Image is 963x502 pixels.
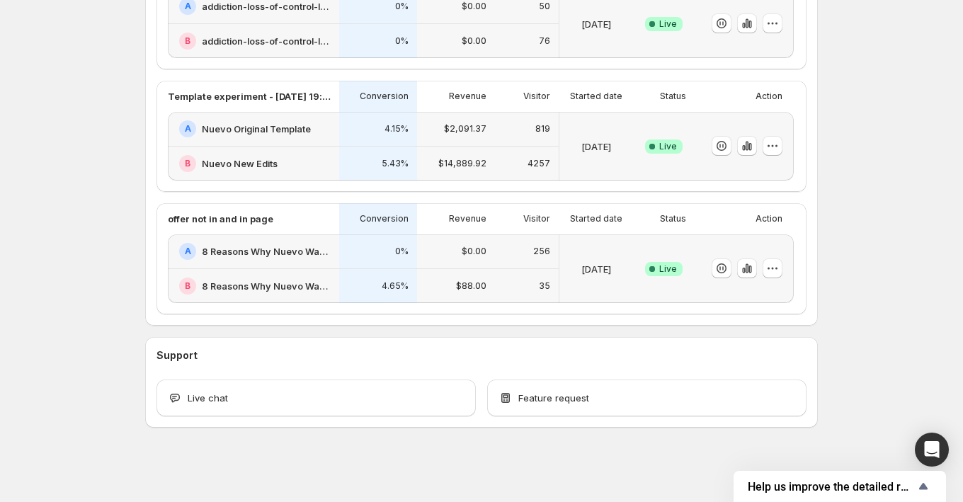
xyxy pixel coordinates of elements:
[156,348,198,363] h3: Support
[581,139,611,154] p: [DATE]
[449,91,486,102] p: Revenue
[185,1,191,12] h2: A
[570,91,622,102] p: Started date
[528,158,550,169] p: 4257
[756,91,782,102] p: Action
[382,158,409,169] p: 5.43%
[462,35,486,47] p: $0.00
[581,262,611,276] p: [DATE]
[659,18,677,30] span: Live
[581,17,611,31] p: [DATE]
[462,1,486,12] p: $0.00
[535,123,550,135] p: 819
[185,246,191,257] h2: A
[915,433,949,467] div: Open Intercom Messenger
[438,158,486,169] p: $14,889.92
[185,158,190,169] h2: B
[518,391,589,405] span: Feature request
[202,244,331,258] h2: 8 Reasons Why Nuevo Was Elected The Easiest Way To Transition Away From [MEDICAL_DATA] In [DATE]
[748,480,915,494] span: Help us improve the detailed report for A/B campaigns
[395,246,409,257] p: 0%
[202,122,311,136] h2: Nuevo Original Template
[384,123,409,135] p: 4.15%
[185,280,190,292] h2: B
[188,391,228,405] span: Live chat
[523,213,550,224] p: Visitor
[523,91,550,102] p: Visitor
[660,91,686,102] p: Status
[660,213,686,224] p: Status
[449,213,486,224] p: Revenue
[168,212,273,226] p: offer not in and in page
[539,35,550,47] p: 76
[202,34,331,48] h2: addiction-loss-of-control-landing-page BTEST
[659,263,677,275] span: Live
[456,280,486,292] p: $88.00
[462,246,486,257] p: $0.00
[360,91,409,102] p: Conversion
[360,213,409,224] p: Conversion
[533,246,550,257] p: 256
[395,35,409,47] p: 0%
[748,478,932,495] button: Show survey - Help us improve the detailed report for A/B campaigns
[185,35,190,47] h2: B
[444,123,486,135] p: $2,091.37
[395,1,409,12] p: 0%
[539,280,550,292] p: 35
[659,141,677,152] span: Live
[756,213,782,224] p: Action
[185,123,191,135] h2: A
[168,89,331,103] p: Template experiment - [DATE] 19:07:05
[202,279,331,293] h2: 8 Reasons Why Nuevo Was Elected The Easiest Way To Transition Away From [MEDICAL_DATA] In [DATE] ...
[539,1,550,12] p: 50
[570,213,622,224] p: Started date
[382,280,409,292] p: 4.65%
[202,156,278,171] h2: Nuevo New Edits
